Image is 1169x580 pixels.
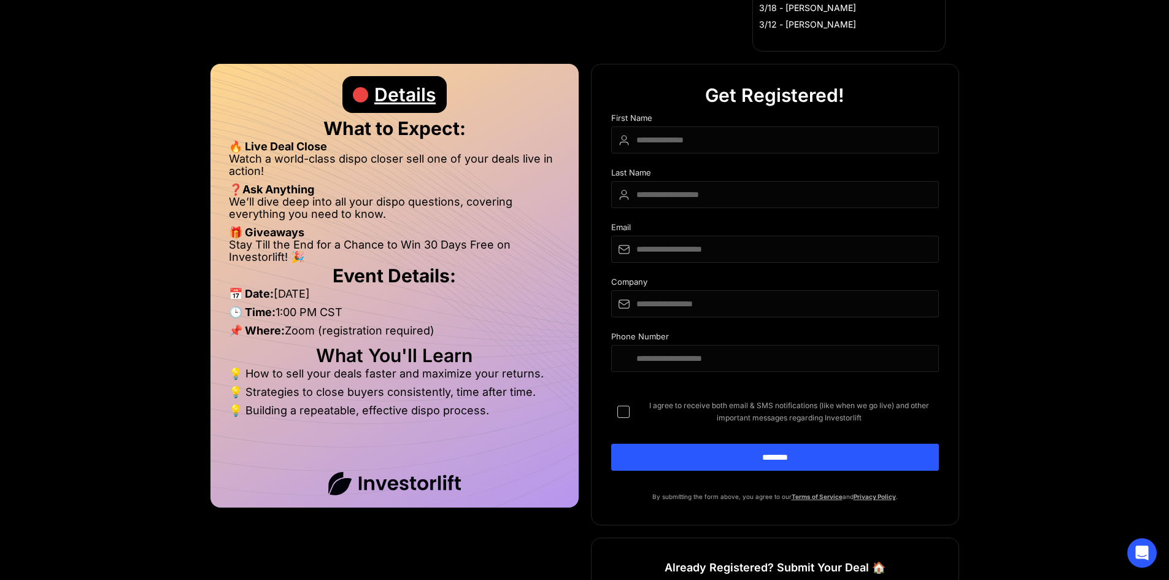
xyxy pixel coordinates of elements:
[229,368,560,386] li: 💡 How to sell your deals faster and maximize your returns.
[639,400,939,424] span: I agree to receive both email & SMS notifications (like when we go live) and other important mess...
[229,153,560,184] li: Watch a world-class dispo closer sell one of your deals live in action!
[374,76,436,113] div: Details
[665,557,885,579] h1: Already Registered? Submit Your Deal 🏠
[1127,538,1157,568] div: Open Intercom Messenger
[229,196,560,226] li: We’ll dive deep into all your dispo questions, covering everything you need to know.
[229,306,560,325] li: 1:00 PM CST
[229,324,285,337] strong: 📌 Where:
[229,404,560,417] li: 💡 Building a repeatable, effective dispo process.
[333,265,456,287] strong: Event Details:
[229,183,314,196] strong: ❓Ask Anything
[611,168,939,181] div: Last Name
[611,114,939,126] div: First Name
[611,114,939,490] form: DIspo Day Main Form
[611,332,939,345] div: Phone Number
[611,490,939,503] p: By submitting the form above, you agree to our and .
[229,325,560,343] li: Zoom (registration required)
[323,117,466,139] strong: What to Expect:
[229,306,276,319] strong: 🕒 Time:
[611,223,939,236] div: Email
[705,77,844,114] div: Get Registered!
[229,349,560,362] h2: What You'll Learn
[792,493,843,500] a: Terms of Service
[229,386,560,404] li: 💡 Strategies to close buyers consistently, time after time.
[229,288,560,306] li: [DATE]
[229,140,327,153] strong: 🔥 Live Deal Close
[229,287,274,300] strong: 📅 Date:
[229,226,304,239] strong: 🎁 Giveaways
[611,277,939,290] div: Company
[229,239,560,263] li: Stay Till the End for a Chance to Win 30 Days Free on Investorlift! 🎉
[854,493,896,500] a: Privacy Policy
